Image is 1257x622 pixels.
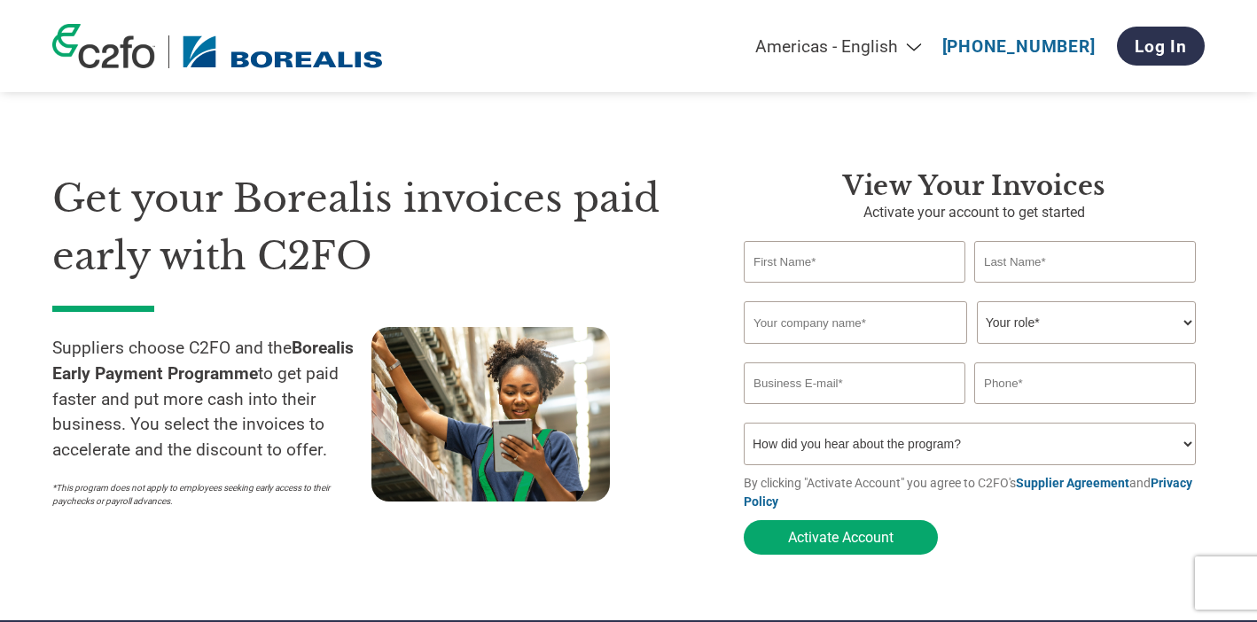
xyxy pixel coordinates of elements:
div: Invalid first name or first name is too long [744,284,965,294]
p: *This program does not apply to employees seeking early access to their paychecks or payroll adva... [52,481,354,508]
select: Title/Role [977,301,1196,344]
a: [PHONE_NUMBER] [942,36,1096,57]
h1: Get your Borealis invoices paid early with C2FO [52,170,691,284]
input: First Name* [744,241,965,283]
div: Invalid last name or last name is too long [974,284,1196,294]
div: Invalid company name or company name is too long [744,346,1196,355]
input: Phone* [974,362,1196,404]
p: By clicking "Activate Account" you agree to C2FO's and [744,474,1205,511]
div: Inavlid Phone Number [974,406,1196,416]
img: c2fo logo [52,24,155,68]
img: Borealis [183,35,383,68]
input: Your company name* [744,301,967,344]
img: supply chain worker [371,327,610,501]
input: Last Name* [974,241,1196,283]
p: Activate your account to get started [744,202,1205,223]
div: Inavlid Email Address [744,406,965,416]
a: Log In [1117,27,1205,66]
button: Activate Account [744,520,938,555]
h3: View your invoices [744,170,1205,202]
a: Supplier Agreement [1016,476,1129,490]
strong: Borealis Early Payment Programme [52,338,354,384]
p: Suppliers choose C2FO and the to get paid faster and put more cash into their business. You selec... [52,336,371,463]
input: Invalid Email format [744,362,965,404]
